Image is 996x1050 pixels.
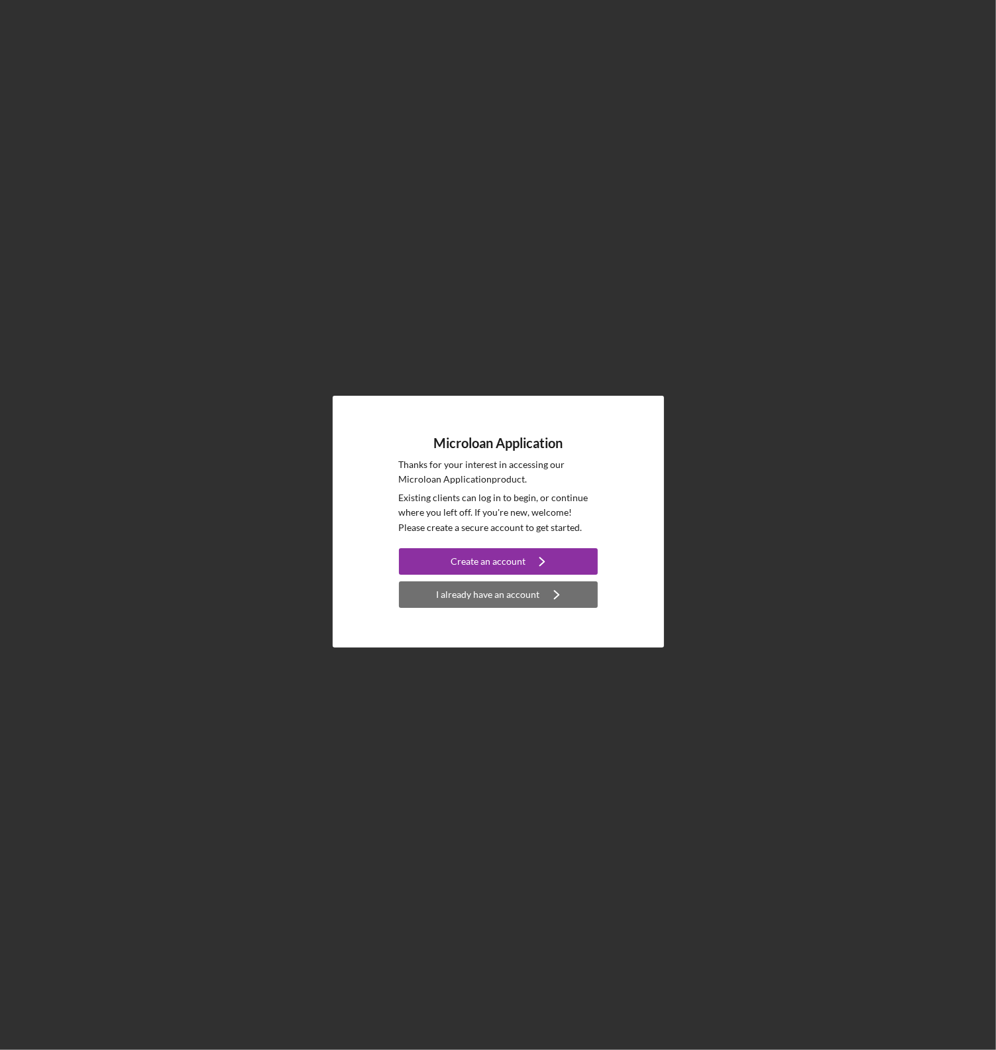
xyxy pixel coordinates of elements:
div: Create an account [451,548,526,575]
a: Create an account [399,548,598,578]
p: Thanks for your interest in accessing our Microloan Application product. [399,457,598,487]
button: I already have an account [399,581,598,608]
h4: Microloan Application [433,436,563,451]
button: Create an account [399,548,598,575]
div: I already have an account [437,581,540,608]
p: Existing clients can log in to begin, or continue where you left off. If you're new, welcome! Ple... [399,491,598,535]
